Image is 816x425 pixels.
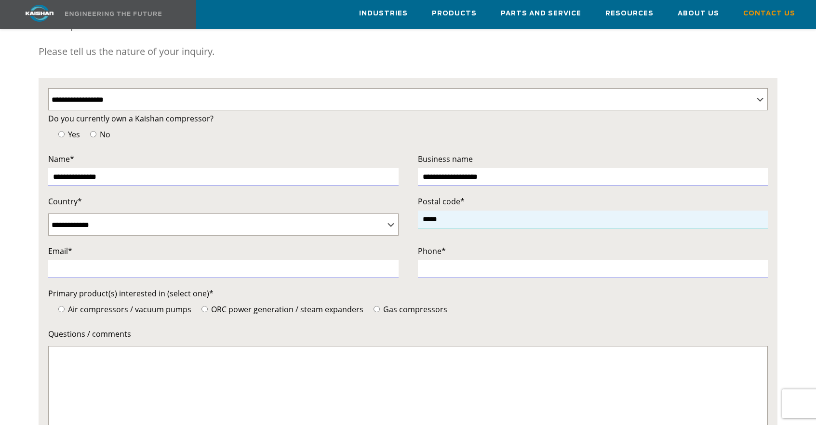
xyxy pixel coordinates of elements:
[66,129,80,140] span: Yes
[743,0,795,27] a: Contact Us
[98,129,110,140] span: No
[432,8,477,19] span: Products
[501,0,581,27] a: Parts and Service
[58,131,65,137] input: Yes
[48,287,768,300] label: Primary product(s) interested in (select one)*
[48,195,399,208] label: Country*
[58,306,65,312] input: Air compressors / vacuum pumps
[374,306,380,312] input: Gas compressors
[418,244,768,258] label: Phone*
[605,0,654,27] a: Resources
[3,5,76,22] img: kaishan logo
[39,42,778,61] p: Please tell us the nature of your inquiry.
[678,8,719,19] span: About Us
[65,12,161,16] img: Engineering the future
[359,0,408,27] a: Industries
[605,8,654,19] span: Resources
[48,244,399,258] label: Email*
[501,8,581,19] span: Parts and Service
[209,304,363,315] span: ORC power generation / steam expanders
[66,304,191,315] span: Air compressors / vacuum pumps
[432,0,477,27] a: Products
[418,195,768,208] label: Postal code*
[48,327,768,341] label: Questions / comments
[743,8,795,19] span: Contact Us
[418,152,768,166] label: Business name
[381,304,447,315] span: Gas compressors
[678,0,719,27] a: About Us
[48,112,768,125] label: Do you currently own a Kaishan compressor?
[201,306,208,312] input: ORC power generation / steam expanders
[90,131,96,137] input: No
[359,8,408,19] span: Industries
[48,152,399,166] label: Name*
